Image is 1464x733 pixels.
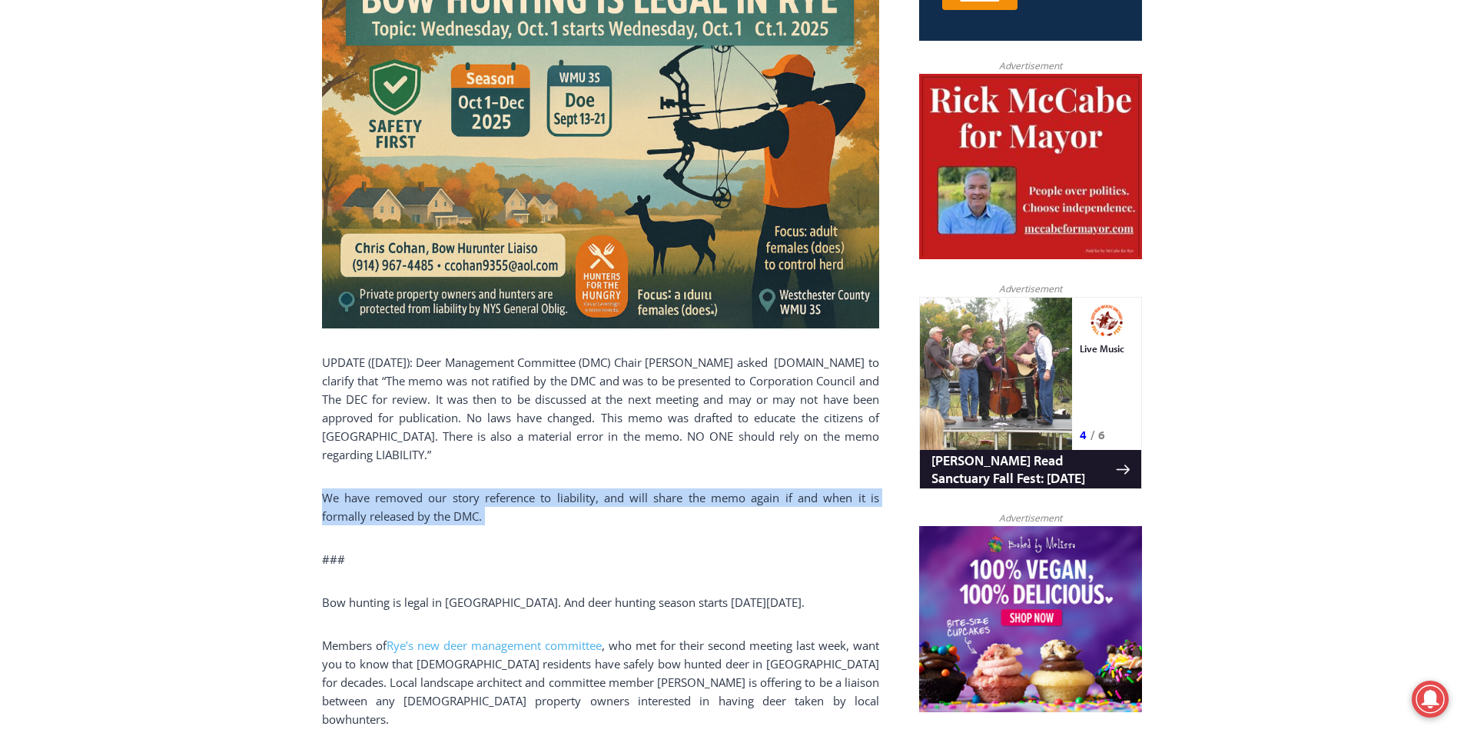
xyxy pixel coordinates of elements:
a: Intern @ [DOMAIN_NAME] [370,149,745,192]
div: 6 [179,130,186,145]
p: ### [322,550,879,568]
img: Baked by Melissa [919,526,1142,712]
p: UPDATE ([DATE]): Deer Management Committee (DMC) Chair [PERSON_NAME] asked [DOMAIN_NAME] to clari... [322,353,879,464]
img: McCabe for Mayor [919,74,1142,260]
div: / [171,130,175,145]
span: Intern @ [DOMAIN_NAME] [402,153,712,188]
span: Advertisement [984,282,1077,296]
p: We have removed our story reference to liability, and will share the memo again if and when it is... [322,488,879,525]
div: "At the 10am stand-up meeting, each intern gets a chance to take [PERSON_NAME] and the other inte... [388,1,726,149]
span: Advertisement [984,58,1077,73]
div: 4 [161,130,168,145]
div: Live Music [161,45,205,126]
p: Bow hunting is legal in [GEOGRAPHIC_DATA]. And deer hunting season starts [DATE][DATE]. [322,593,879,611]
a: Rye’s new deer management committee [387,638,602,653]
p: Members of , who met for their second meeting last week, want you to know that [DEMOGRAPHIC_DATA]... [322,636,879,728]
a: [PERSON_NAME] Read Sanctuary Fall Fest: [DATE] [1,153,222,192]
h4: [PERSON_NAME] Read Sanctuary Fall Fest: [DATE] [12,155,197,190]
span: Advertisement [984,511,1077,525]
